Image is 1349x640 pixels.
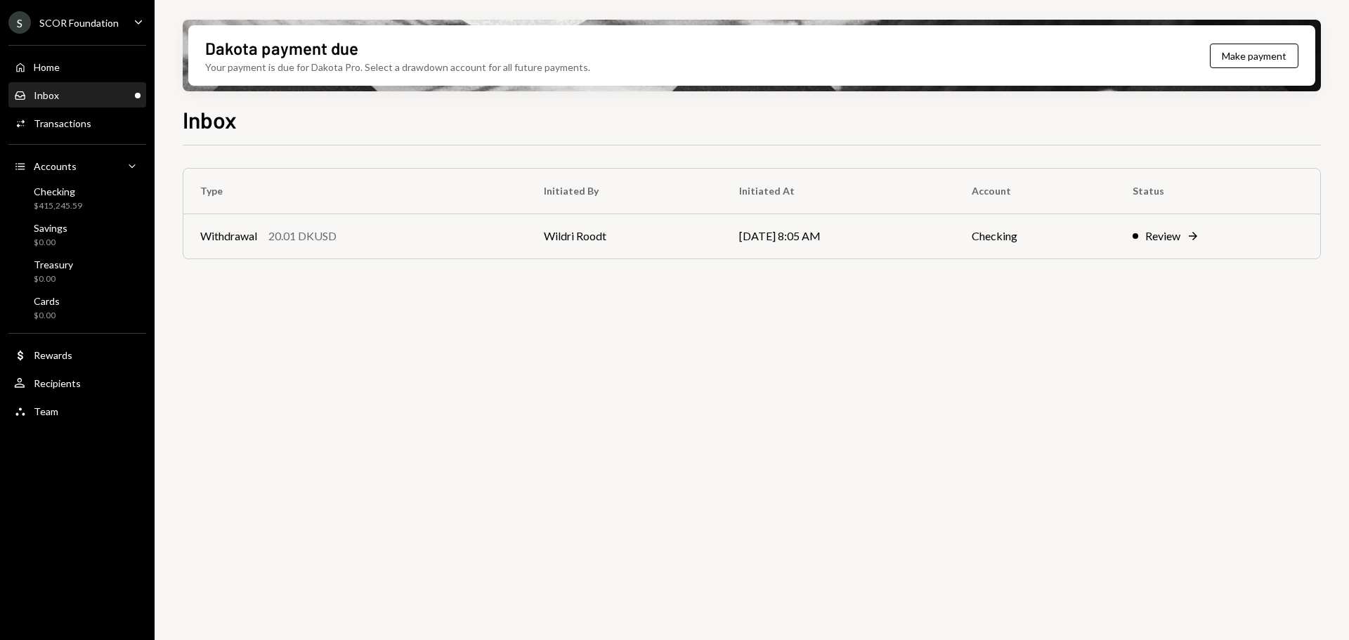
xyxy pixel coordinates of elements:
[34,89,59,101] div: Inbox
[183,169,527,214] th: Type
[8,181,146,215] a: Checking$415,245.59
[34,295,60,307] div: Cards
[8,153,146,178] a: Accounts
[34,310,60,322] div: $0.00
[8,254,146,288] a: Treasury$0.00
[955,169,1116,214] th: Account
[527,169,722,214] th: Initiated By
[34,349,72,361] div: Rewards
[1116,169,1320,214] th: Status
[8,398,146,424] a: Team
[200,228,257,244] div: Withdrawal
[34,237,67,249] div: $0.00
[1145,228,1180,244] div: Review
[8,291,146,325] a: Cards$0.00
[34,185,82,197] div: Checking
[8,110,146,136] a: Transactions
[8,370,146,396] a: Recipients
[268,228,337,244] div: 20.01 DKUSD
[39,17,119,29] div: SCOR Foundation
[34,259,73,270] div: Treasury
[8,54,146,79] a: Home
[1210,44,1298,68] button: Make payment
[722,169,956,214] th: Initiated At
[8,11,31,34] div: S
[34,117,91,129] div: Transactions
[34,61,60,73] div: Home
[955,214,1116,259] td: Checking
[8,82,146,107] a: Inbox
[205,37,358,60] div: Dakota payment due
[527,214,722,259] td: Wildri Roodt
[34,200,82,212] div: $415,245.59
[34,405,58,417] div: Team
[34,273,73,285] div: $0.00
[8,342,146,367] a: Rewards
[34,222,67,234] div: Savings
[34,160,77,172] div: Accounts
[183,105,237,133] h1: Inbox
[34,377,81,389] div: Recipients
[722,214,956,259] td: [DATE] 8:05 AM
[8,218,146,252] a: Savings$0.00
[205,60,590,74] div: Your payment is due for Dakota Pro. Select a drawdown account for all future payments.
